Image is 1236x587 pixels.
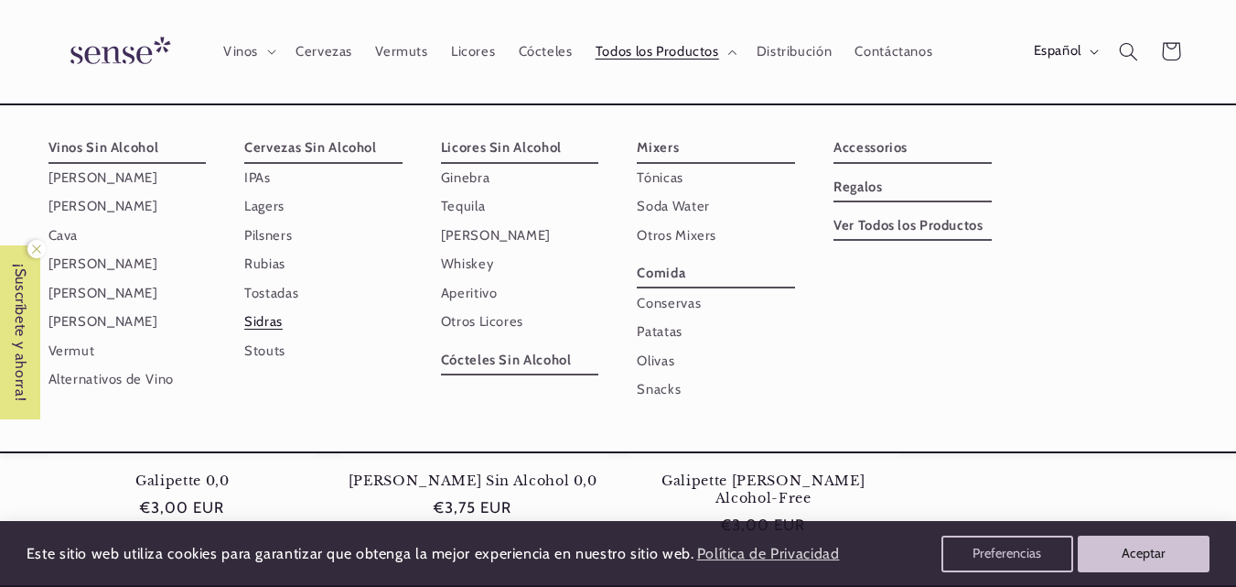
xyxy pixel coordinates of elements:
[637,164,795,192] a: Tónicas
[693,538,842,571] a: Política de Privacidad (opens in a new tab)
[833,212,992,241] a: Ver Todos los Productos
[296,43,352,60] span: Cervezas
[519,43,573,60] span: Cócteles
[48,164,207,192] a: [PERSON_NAME]
[637,192,795,221] a: Soda Water
[584,31,745,71] summary: Todos los Productos
[48,473,317,489] a: Galipette 0,0
[244,134,403,163] a: Cervezas Sin Alcohol
[48,279,207,308] a: [PERSON_NAME]
[244,192,403,221] a: Lagers
[27,545,694,562] span: Este sitio web utiliza cookies para garantizar que obtenga la mejor experiencia en nuestro sitio ...
[2,245,39,419] span: ¡Suscríbete y ahorra!
[941,536,1073,572] button: Preferencias
[375,43,427,60] span: Vermuts
[1107,30,1149,72] summary: Búsqueda
[441,222,599,250] a: [PERSON_NAME]
[339,473,607,489] a: [PERSON_NAME] Sin Alcohol 0,0
[48,365,207,394] a: Alternativos de Vino
[244,279,403,308] a: Tostadas
[637,318,795,346] a: Patatas
[637,347,795,375] a: Olivas
[441,164,599,192] a: Ginebra
[441,192,599,221] a: Tequila
[833,173,992,202] a: Regalos
[1078,536,1209,572] button: Aceptar
[244,222,403,250] a: Pilsners
[441,250,599,278] a: Whiskey
[244,308,403,336] a: Sidras
[244,250,403,278] a: Rubias
[48,337,207,365] a: Vermut
[596,43,719,60] span: Todos los Productos
[1022,33,1107,70] button: Español
[629,473,898,506] a: Galipette [PERSON_NAME] Alcohol-Free
[48,222,207,250] a: Cava
[757,43,833,60] span: Distribución
[1034,42,1081,62] span: Español
[637,289,795,318] a: Conservas
[223,43,258,60] span: Vinos
[284,31,363,71] a: Cervezas
[439,31,507,71] a: Licores
[451,43,495,60] span: Licores
[441,346,599,375] a: Cócteles Sin Alcohol
[48,308,207,336] a: [PERSON_NAME]
[637,134,795,163] a: Mixers
[637,375,795,404] a: Snacks
[441,308,599,336] a: Otros Licores
[48,134,207,163] a: Vinos Sin Alcohol
[48,26,186,78] img: Sense
[844,31,944,71] a: Contáctanos
[637,222,795,250] a: Otros Mixers
[41,18,193,85] a: Sense
[48,250,207,278] a: [PERSON_NAME]
[244,337,403,365] a: Stouts
[211,31,284,71] summary: Vinos
[48,192,207,221] a: [PERSON_NAME]
[833,134,992,163] a: Accessorios
[854,43,932,60] span: Contáctanos
[507,31,584,71] a: Cócteles
[441,279,599,308] a: Aperitivo
[441,134,599,163] a: Licores Sin Alcohol
[244,164,403,192] a: IPAs
[364,31,440,71] a: Vermuts
[745,31,844,71] a: Distribución
[637,259,795,288] a: Comida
